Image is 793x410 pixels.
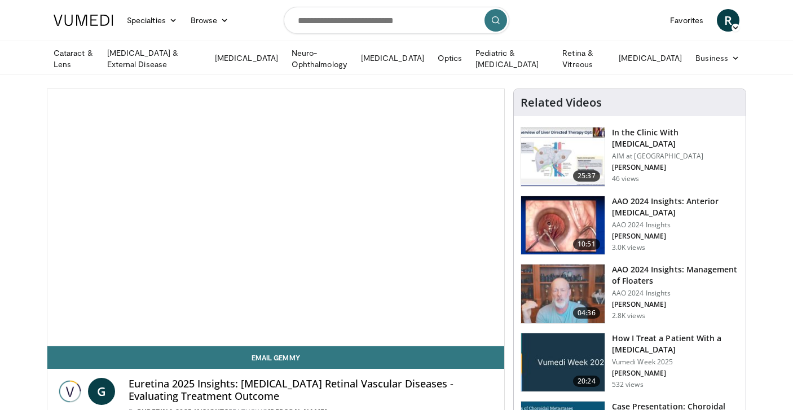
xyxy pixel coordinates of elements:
p: [PERSON_NAME] [612,163,739,172]
img: 02d29458-18ce-4e7f-be78-7423ab9bdffd.jpg.150x105_q85_crop-smart_upscale.jpg [521,333,605,392]
p: 3.0K views [612,243,645,252]
h3: AAO 2024 Insights: Management of Floaters [612,264,739,286]
a: [MEDICAL_DATA] [354,47,431,69]
span: 10:51 [573,239,600,250]
p: 46 views [612,174,640,183]
p: [PERSON_NAME] [612,369,739,378]
a: R [717,9,739,32]
a: Retina & Vitreous [556,47,612,70]
p: AAO 2024 Insights [612,289,739,298]
a: 20:24 How I Treat a Patient With a [MEDICAL_DATA] Vumedi Week 2025 [PERSON_NAME] 532 views [521,333,739,393]
a: 04:36 AAO 2024 Insights: Management of Floaters AAO 2024 Insights [PERSON_NAME] 2.8K views [521,264,739,324]
a: Neuro-Ophthalmology [285,47,354,70]
p: 2.8K views [612,311,645,320]
img: 8e655e61-78ac-4b3e-a4e7-f43113671c25.150x105_q85_crop-smart_upscale.jpg [521,264,605,323]
p: AAO 2024 Insights [612,221,739,230]
a: Pediatric & [MEDICAL_DATA] [469,47,556,70]
a: Browse [184,9,236,32]
h3: In the Clinic With [MEDICAL_DATA] [612,127,739,149]
span: 04:36 [573,307,600,319]
h3: How I Treat a Patient With a [MEDICAL_DATA] [612,333,739,355]
a: [MEDICAL_DATA] & External Disease [100,47,208,70]
h4: Euretina 2025 Insights: [MEDICAL_DATA] Retinal Vascular Diseases - Evaluating Treatment Outcome [129,378,495,402]
span: 25:37 [573,170,600,182]
a: Cataract & Lens [47,47,100,70]
a: [MEDICAL_DATA] [208,47,285,69]
p: [PERSON_NAME] [612,232,739,241]
h3: AAO 2024 Insights: Anterior [MEDICAL_DATA] [612,196,739,218]
img: Euretina 2025 Insights [56,378,83,405]
a: G [88,378,115,405]
input: Search topics, interventions [284,7,509,34]
a: Optics [431,47,469,69]
a: Email Gemmy [47,346,504,369]
img: fd942f01-32bb-45af-b226-b96b538a46e6.150x105_q85_crop-smart_upscale.jpg [521,196,605,255]
p: Vumedi Week 2025 [612,358,739,367]
img: 79b7ca61-ab04-43f8-89ee-10b6a48a0462.150x105_q85_crop-smart_upscale.jpg [521,127,605,186]
a: Favorites [663,9,710,32]
p: AIM at [GEOGRAPHIC_DATA] [612,152,739,161]
a: [MEDICAL_DATA] [612,47,689,69]
img: VuMedi Logo [54,15,113,26]
span: 20:24 [573,376,600,387]
p: 532 views [612,380,644,389]
p: [PERSON_NAME] [612,300,739,309]
a: 25:37 In the Clinic With [MEDICAL_DATA] AIM at [GEOGRAPHIC_DATA] [PERSON_NAME] 46 views [521,127,739,187]
a: 10:51 AAO 2024 Insights: Anterior [MEDICAL_DATA] AAO 2024 Insights [PERSON_NAME] 3.0K views [521,196,739,255]
h4: Related Videos [521,96,602,109]
a: Business [689,47,746,69]
video-js: Video Player [47,89,504,346]
a: Specialties [120,9,184,32]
